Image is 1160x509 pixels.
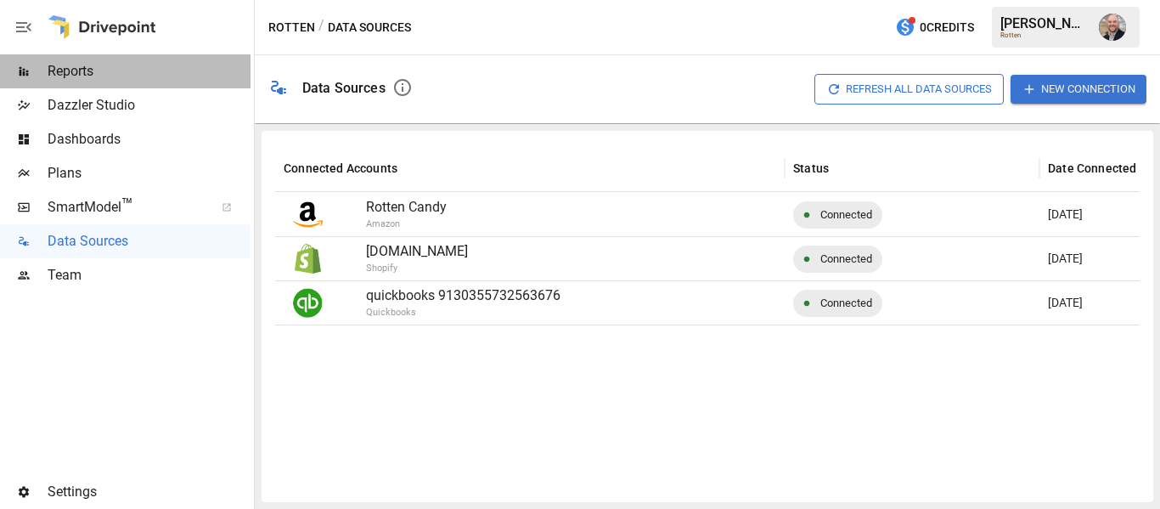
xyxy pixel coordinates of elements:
[366,286,776,306] p: quickbooks 9130355732563676
[793,161,829,175] div: Status
[284,161,397,175] div: Connected Accounts
[810,193,882,236] span: Connected
[268,17,315,38] button: Rotten
[121,195,133,216] span: ™
[366,197,776,218] p: Rotten Candy
[810,237,882,280] span: Connected
[48,95,251,116] span: Dazzler Studio
[48,163,251,184] span: Plans
[888,12,981,43] button: 0Credits
[1000,15,1089,31] div: [PERSON_NAME]
[814,74,1004,104] button: Refresh All Data Sources
[48,61,251,82] span: Reports
[1099,14,1126,41] img: Dustin Jacobson
[399,156,423,180] button: Sort
[366,306,867,320] p: Quickbooks
[48,231,251,252] span: Data Sources
[48,265,251,286] span: Team
[831,156,854,180] button: Sort
[1048,161,1136,175] div: Date Connected
[48,129,251,150] span: Dashboards
[293,244,323,274] img: Shopify Logo
[1089,3,1136,51] button: Dustin Jacobson
[293,288,323,318] img: Quickbooks Logo
[48,197,203,218] span: SmartModel
[920,17,974,38] span: 0 Credits
[48,482,251,502] span: Settings
[366,241,776,262] p: [DOMAIN_NAME]
[302,80,386,96] div: Data Sources
[810,281,882,325] span: Connected
[293,200,323,229] img: Amazon Logo
[318,17,324,38] div: /
[366,218,867,232] p: Amazon
[366,262,867,276] p: Shopify
[1000,31,1089,39] div: Rotten
[1011,75,1146,103] button: New Connection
